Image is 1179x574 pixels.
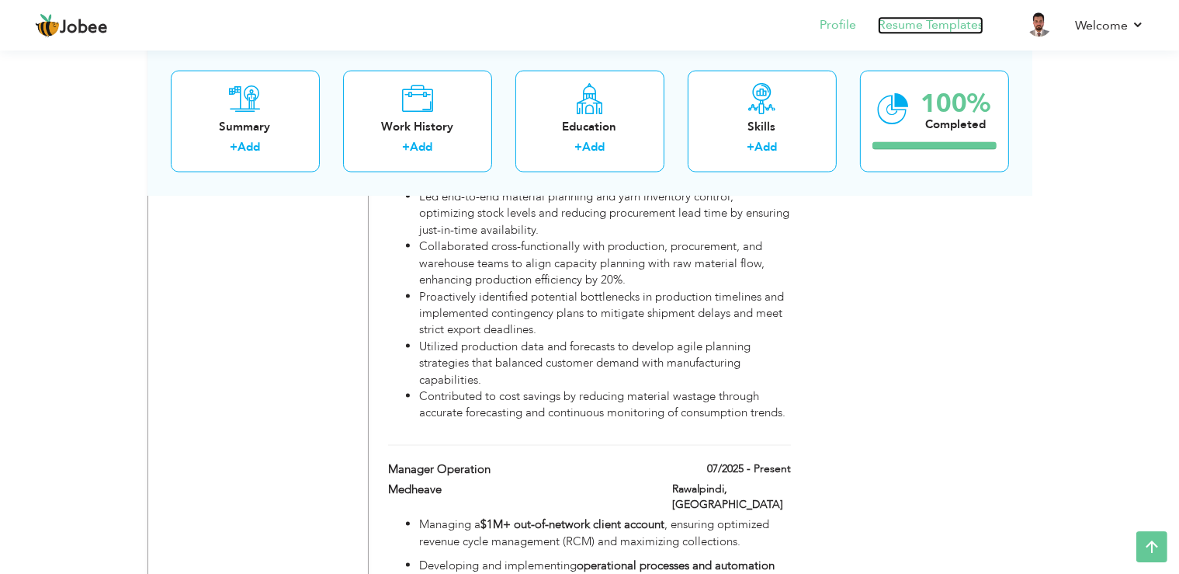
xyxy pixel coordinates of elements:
span: Jobee [60,19,108,37]
li: Led end-to-end material planning and yarn inventory control, optimizing stock levels and reducing... [419,188,790,238]
div: Completed [921,116,991,132]
a: Add [582,139,605,155]
label: + [402,139,410,155]
div: Skills [700,118,824,134]
img: Profile Img [1027,12,1052,37]
a: Welcome [1075,16,1144,35]
p: Managing a , ensuring optimized revenue cycle management (RCM) and maximizing collections. [419,516,790,549]
li: Proactively identified potential bottlenecks in production timelines and implemented contingency ... [419,288,790,338]
div: Education [528,118,652,134]
label: Manager Operation [388,461,649,477]
label: + [574,139,582,155]
a: Profile [820,16,856,34]
label: Medheave [388,481,649,497]
label: + [747,139,754,155]
img: jobee.io [35,13,60,38]
li: Contributed to cost savings by reducing material wastage through accurate forecasting and continu... [419,388,790,421]
div: Work History [355,118,480,134]
div: 100% [921,90,991,116]
strong: $1M+ out-of-network client account [480,516,664,531]
a: Add [238,139,260,155]
a: Resume Templates [878,16,983,34]
div: Summary [183,118,307,134]
a: Add [410,139,432,155]
a: Add [754,139,777,155]
label: Rawalpindi, [GEOGRAPHIC_DATA] [672,481,791,512]
li: Collaborated cross-functionally with production, procurement, and warehouse teams to align capaci... [419,238,790,287]
label: 07/2025 - Present [707,461,791,476]
li: Utilized production data and forecasts to develop agile planning strategies that balanced custome... [419,338,790,388]
a: Jobee [35,13,108,38]
label: + [230,139,238,155]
